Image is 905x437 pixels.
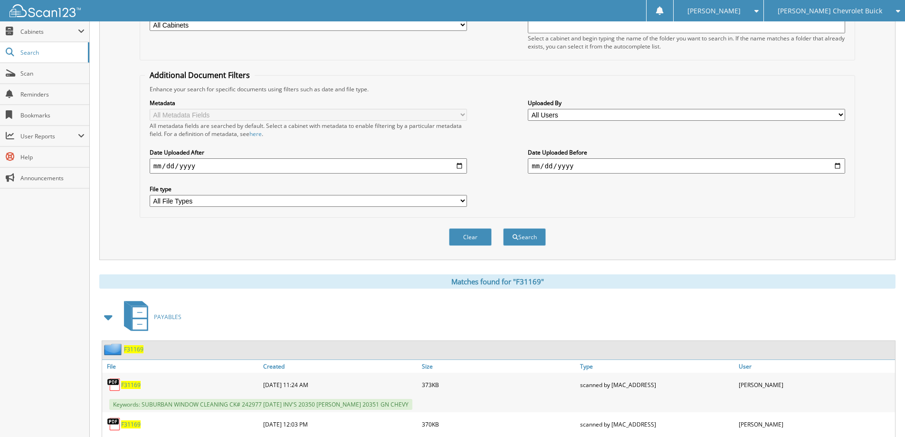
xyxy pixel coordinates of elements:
a: F31169 [121,420,141,428]
span: Announcements [20,174,85,182]
img: PDF.png [107,378,121,392]
span: Reminders [20,90,85,98]
div: [PERSON_NAME] [736,415,895,434]
span: Scan [20,69,85,78]
span: User Reports [20,132,78,140]
div: Select a cabinet and begin typing the name of the folder you want to search in. If the name match... [528,34,845,50]
a: here [249,130,262,138]
input: start [150,158,467,174]
span: Bookmarks [20,111,85,119]
div: [DATE] 12:03 PM [261,415,419,434]
span: Help [20,153,85,161]
a: User [736,360,895,373]
div: 373KB [419,375,578,394]
span: PAYABLES [154,313,181,321]
div: scanned by [MAC_ADDRESS] [578,415,736,434]
label: Date Uploaded After [150,148,467,156]
button: Clear [449,228,492,246]
a: PAYABLES [118,298,181,336]
iframe: Chat Widget [857,391,905,437]
img: folder2.png [104,343,124,355]
a: Size [419,360,578,373]
span: Keywords: SUBURBAN WINDOW CLEANING CK# 242977 [DATE] INV'S 20350 [PERSON_NAME] 20351 GN CHEVY [109,399,412,410]
div: Matches found for "F31169" [99,274,895,289]
div: All metadata fields are searched by default. Select a cabinet with metadata to enable filtering b... [150,122,467,138]
a: File [102,360,261,373]
button: Search [503,228,546,246]
span: [PERSON_NAME] [687,8,741,14]
legend: Additional Document Filters [145,70,255,80]
label: Date Uploaded Before [528,148,845,156]
img: scan123-logo-white.svg [10,4,81,17]
div: Enhance your search for specific documents using filters such as date and file type. [145,85,850,93]
label: File type [150,185,467,193]
input: end [528,158,845,174]
div: 370KB [419,415,578,434]
img: PDF.png [107,417,121,431]
span: Search [20,49,83,57]
a: F31169 [121,381,141,389]
div: [DATE] 11:24 AM [261,375,419,394]
label: Metadata [150,99,467,107]
span: Cabinets [20,28,78,36]
a: Type [578,360,736,373]
div: scanned by [MAC_ADDRESS] [578,375,736,394]
label: Uploaded By [528,99,845,107]
a: Created [261,360,419,373]
span: [PERSON_NAME] Chevrolet Buick [778,8,882,14]
a: F31169 [124,345,143,353]
div: [PERSON_NAME] [736,375,895,394]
